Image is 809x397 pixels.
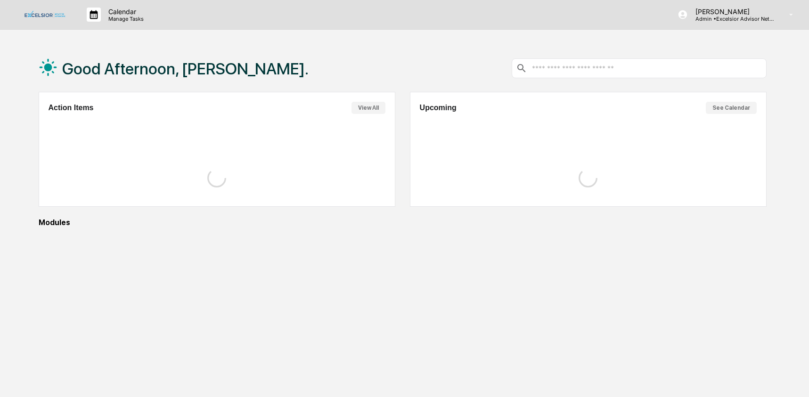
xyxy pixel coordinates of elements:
p: Admin • Excelsior Advisor Network [688,16,776,22]
button: See Calendar [706,102,757,114]
p: Manage Tasks [101,16,148,22]
img: logo [23,11,68,18]
h2: Upcoming [420,104,457,112]
div: Modules [39,218,767,227]
h2: Action Items [49,104,94,112]
button: View All [351,102,385,114]
p: Calendar [101,8,148,16]
h1: Good Afternoon, [PERSON_NAME]. [62,59,309,78]
p: [PERSON_NAME] [688,8,776,16]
